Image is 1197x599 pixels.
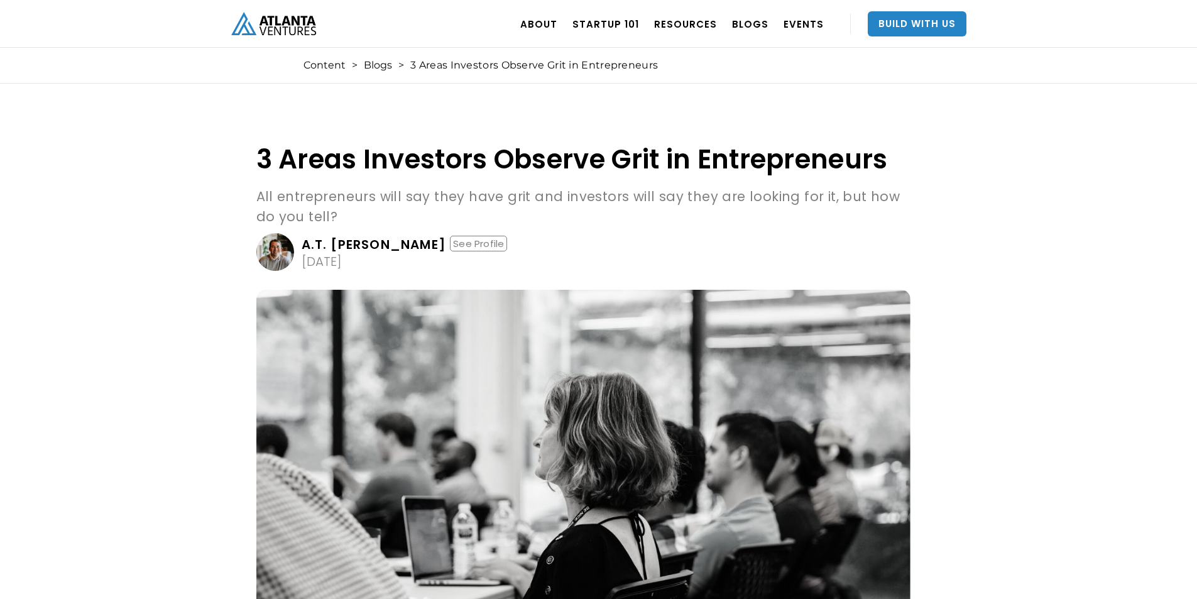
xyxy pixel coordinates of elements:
a: EVENTS [784,6,824,41]
div: 3 Areas Investors Observe Grit in Entrepreneurs [410,59,658,72]
a: Content [303,59,346,72]
div: See Profile [450,236,507,251]
a: Startup 101 [572,6,639,41]
div: A.T. [PERSON_NAME] [302,238,447,251]
div: > [398,59,404,72]
a: A.T. [PERSON_NAME]See Profile[DATE] [256,233,910,271]
a: ABOUT [520,6,557,41]
div: [DATE] [302,255,342,268]
div: > [352,59,358,72]
a: BLOGS [732,6,768,41]
p: All entrepreneurs will say they have grit and investors will say they are looking for it, but how... [256,187,910,227]
a: Build With Us [868,11,966,36]
a: RESOURCES [654,6,717,41]
h1: 3 Areas Investors Observe Grit in Entrepreneurs [256,145,910,174]
a: Blogs [364,59,392,72]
